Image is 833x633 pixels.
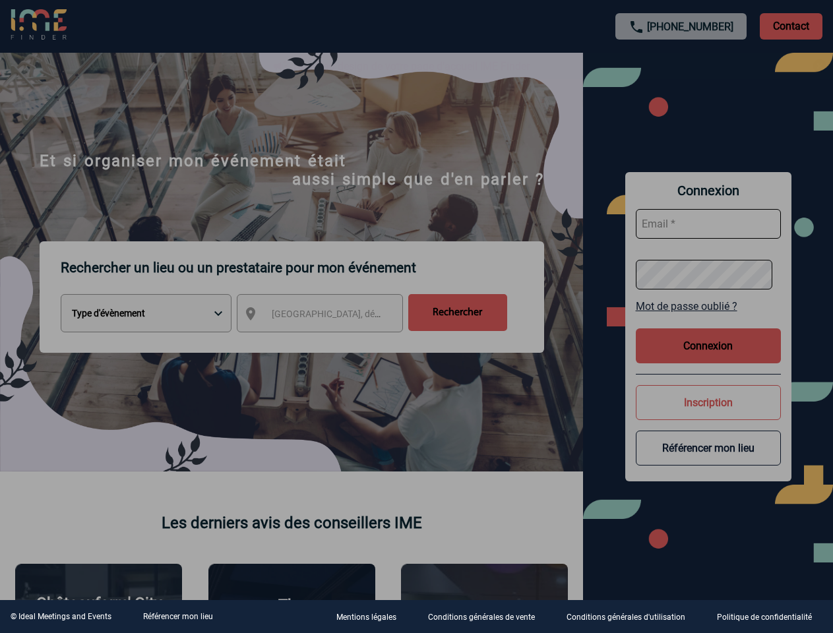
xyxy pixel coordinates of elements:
[717,613,812,622] p: Politique de confidentialité
[336,613,396,622] p: Mentions légales
[567,613,685,622] p: Conditions générales d'utilisation
[417,611,556,623] a: Conditions générales de vente
[11,612,111,621] div: © Ideal Meetings and Events
[326,611,417,623] a: Mentions légales
[143,612,213,621] a: Référencer mon lieu
[706,611,833,623] a: Politique de confidentialité
[428,613,535,622] p: Conditions générales de vente
[556,611,706,623] a: Conditions générales d'utilisation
